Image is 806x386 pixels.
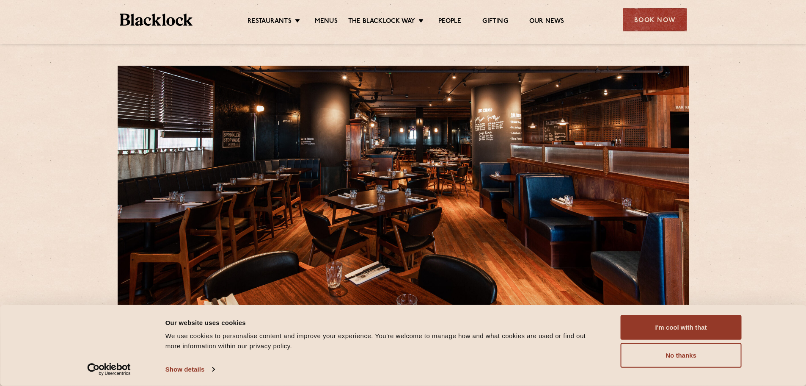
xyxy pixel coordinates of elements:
[165,317,602,328] div: Our website uses cookies
[348,17,415,27] a: The Blacklock Way
[623,8,687,31] div: Book Now
[482,17,508,27] a: Gifting
[438,17,461,27] a: People
[165,331,602,351] div: We use cookies to personalise content and improve your experience. You're welcome to manage how a...
[72,363,146,376] a: Usercentrics Cookiebot - opens in a new window
[248,17,292,27] a: Restaurants
[621,315,742,340] button: I'm cool with that
[120,14,193,26] img: BL_Textured_Logo-footer-cropped.svg
[621,343,742,368] button: No thanks
[165,363,215,376] a: Show details
[315,17,338,27] a: Menus
[529,17,564,27] a: Our News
